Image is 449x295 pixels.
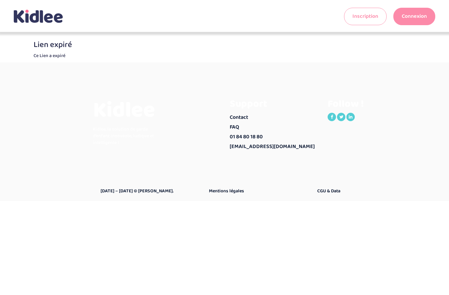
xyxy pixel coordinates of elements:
h3: Kidlee [93,98,160,122]
h3: Support [230,98,318,109]
a: Connexion [393,8,435,25]
a: Contact [230,113,318,122]
a: 01 84 80 18 80 [230,132,318,142]
a: Mentions légales [209,188,307,194]
p: Ce Lien a expiré [34,52,416,59]
a: CGU & Data [317,188,415,194]
a: [DATE] – [DATE] © [PERSON_NAME]. [101,188,199,194]
h3: Lien expiré [34,40,416,49]
p: Kidlee, la solution de garde d’enfant innovante, ludique et intelligente ! [93,126,160,146]
a: Inscription [344,8,387,25]
a: FAQ [230,122,318,132]
a: [EMAIL_ADDRESS][DOMAIN_NAME] [230,142,318,152]
h3: Follow ! [328,98,416,109]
